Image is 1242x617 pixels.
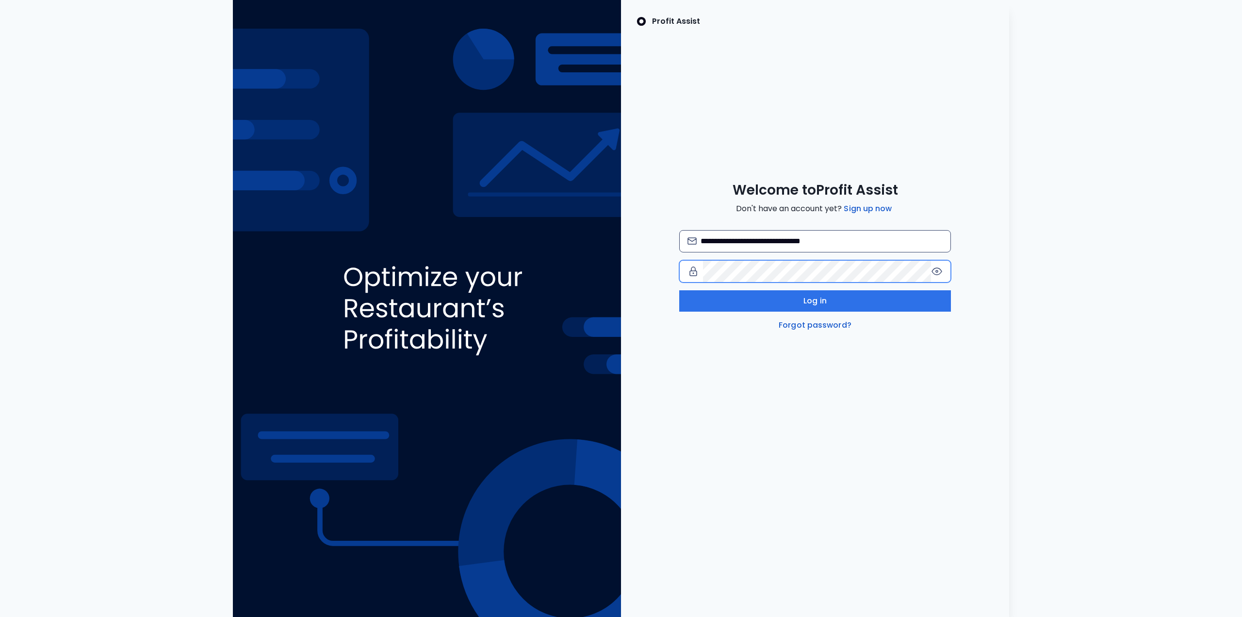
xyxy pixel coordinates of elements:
span: Don't have an account yet? [736,203,894,215]
span: Log in [803,295,827,307]
span: Welcome to Profit Assist [733,182,898,199]
a: Sign up now [842,203,894,215]
img: email [687,237,697,245]
button: Log in [679,290,951,312]
img: SpotOn Logo [637,16,646,27]
a: Forgot password? [777,319,853,331]
p: Profit Assist [652,16,700,27]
